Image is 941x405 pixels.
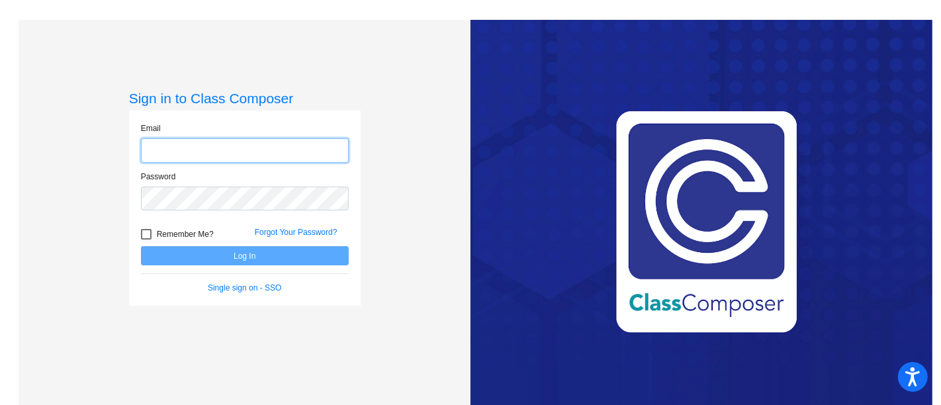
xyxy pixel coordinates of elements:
a: Forgot Your Password? [255,228,337,237]
span: Remember Me? [157,226,214,242]
button: Log In [141,246,349,265]
label: Email [141,122,161,134]
a: Single sign on - SSO [208,283,281,292]
label: Password [141,171,176,183]
h3: Sign in to Class Composer [129,90,361,107]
